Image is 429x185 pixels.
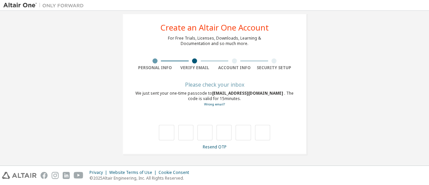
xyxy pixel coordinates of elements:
div: Cookie Consent [159,170,193,175]
span: [EMAIL_ADDRESS][DOMAIN_NAME] [212,90,284,96]
img: youtube.svg [74,172,83,179]
div: Please check your inbox [135,83,294,87]
div: Privacy [89,170,109,175]
div: Verify Email [175,65,215,71]
img: altair_logo.svg [2,172,37,179]
p: © 2025 Altair Engineering, Inc. All Rights Reserved. [89,175,193,181]
div: For Free Trials, Licenses, Downloads, Learning & Documentation and so much more. [168,36,261,46]
img: instagram.svg [52,172,59,179]
img: Altair One [3,2,87,9]
img: linkedin.svg [63,172,70,179]
div: Account Info [214,65,254,71]
div: We just sent your one-time passcode to . The code is valid for 15 minutes. [135,91,294,107]
div: Website Terms of Use [109,170,159,175]
img: facebook.svg [41,172,48,179]
a: Resend OTP [203,144,227,150]
a: Go back to the registration form [204,102,225,106]
div: Personal Info [135,65,175,71]
div: Create an Altair One Account [161,24,269,32]
div: Security Setup [254,65,294,71]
